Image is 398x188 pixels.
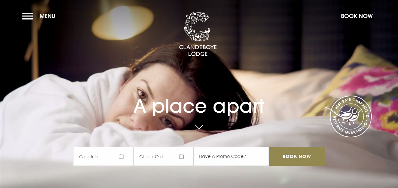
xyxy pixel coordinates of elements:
h1: A place apart [73,83,325,117]
button: Menu [22,9,59,23]
input: Book Now [269,147,325,166]
button: Book Now [338,9,376,23]
span: Menu [40,12,55,20]
span: Check Out [133,147,193,166]
img: Clandeboye Lodge [179,12,217,57]
input: Have A Promo Code? [193,147,269,166]
span: Check In [73,147,133,166]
